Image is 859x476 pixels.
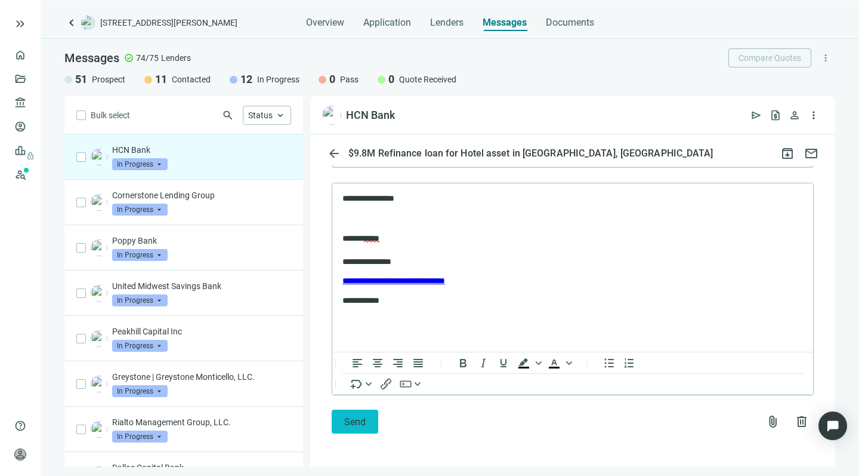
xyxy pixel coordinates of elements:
img: d6c594b8-c732-4604-b63f-9e6dd2eca6fa [91,330,107,347]
button: Align left [347,356,367,370]
span: In Progress [112,431,168,443]
img: deal-logo [81,16,95,30]
p: HCN Bank [112,144,291,156]
span: Contacted [172,73,211,85]
span: search [222,109,234,121]
span: Messages [64,51,119,65]
span: Overview [306,17,344,29]
button: Justify [408,356,428,370]
span: In Progress [112,204,168,216]
div: $9.8M Refinance loan for Hotel asset in [GEOGRAPHIC_DATA], [GEOGRAPHIC_DATA] [346,148,716,159]
span: Quote Received [399,73,456,85]
span: check_circle [124,53,134,63]
span: send [750,109,762,121]
p: Dallas Capital Bank [112,462,291,474]
button: arrow_back [322,142,346,165]
button: delete [790,410,814,434]
span: person [14,449,26,460]
button: attach_file [761,410,785,434]
div: Background color Black [514,356,543,370]
button: Compare Quotes [728,48,811,67]
button: Align center [367,356,388,370]
span: In Progress [112,385,168,397]
span: more_vert [820,53,831,63]
img: 23116ad4-cdb1-466d-81ec-73c9754c95e1 [91,239,107,256]
p: Cornerstone Lending Group [112,189,291,201]
button: Bold [453,356,473,370]
span: Messages [483,17,527,28]
button: more_vert [816,48,835,67]
button: Insert merge tag [347,377,376,391]
span: delete [795,414,809,429]
p: United Midwest Savings Bank [112,280,291,292]
span: arrow_back [327,146,341,161]
span: Bulk select [91,109,130,122]
span: person [789,109,801,121]
button: Numbered list [619,356,639,370]
button: Insert/edit link [376,377,396,391]
div: HCN Bank [346,108,395,122]
span: attach_file [766,414,780,429]
span: 51 [75,72,87,87]
span: Lenders [430,17,464,29]
button: Italic [473,356,493,370]
span: Prospect [92,73,125,85]
span: In Progress [112,340,168,352]
img: 5dedaba3-712d-438e-b192-b3e3a9f66415 [91,421,107,438]
span: Documents [546,17,594,29]
span: [STREET_ADDRESS][PERSON_NAME] [100,17,237,29]
img: f3f17009-5499-4fdb-ae24-b4f85919d8eb [91,194,107,211]
button: send [747,106,766,125]
span: Status [248,110,273,120]
button: Underline [493,356,514,370]
iframe: Rich Text Area [332,183,813,352]
span: 0 [388,72,394,87]
span: In Progress [257,73,299,85]
button: Align right [388,356,408,370]
span: In Progress [112,249,168,261]
a: keyboard_arrow_left [64,16,79,30]
button: Bullet list [599,356,619,370]
p: Greystone | Greystone Monticello, LLC. [112,371,291,383]
span: more_vert [808,109,820,121]
div: Open Intercom Messenger [818,411,847,440]
button: mail [799,142,823,165]
p: Peakhill Capital Inc [112,325,291,337]
span: In Progress [112,158,168,170]
span: help [14,420,26,432]
span: 12 [240,72,252,87]
span: keyboard_arrow_up [275,110,286,121]
span: 0 [329,72,335,87]
span: mail [804,146,818,161]
button: keyboard_double_arrow_right [13,17,27,31]
span: Lenders [161,52,191,64]
span: archive [780,146,795,161]
button: Send [332,410,378,434]
button: request_quote [766,106,785,125]
button: more_vert [804,106,823,125]
img: e11b961a-25fd-41d3-bd7a-05111101ac08 [322,106,341,125]
img: 61a9af4f-95bd-418e-8bb7-895b5800da7c.png [91,376,107,392]
span: 74/75 [136,52,159,64]
p: Rialto Management Group, LLC. [112,416,291,428]
span: request_quote [770,109,781,121]
span: Pass [340,73,359,85]
img: e11b961a-25fd-41d3-bd7a-05111101ac08 [91,149,107,165]
span: In Progress [112,294,168,306]
div: Text color Black [544,356,574,370]
p: Poppy Bank [112,235,291,247]
img: 7908db82-90b8-47ca-bf80-a2636e0c04cc [91,285,107,302]
span: 11 [155,72,167,87]
button: person [785,106,804,125]
span: Application [363,17,411,29]
span: Send [344,416,366,428]
button: archive [775,142,799,165]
